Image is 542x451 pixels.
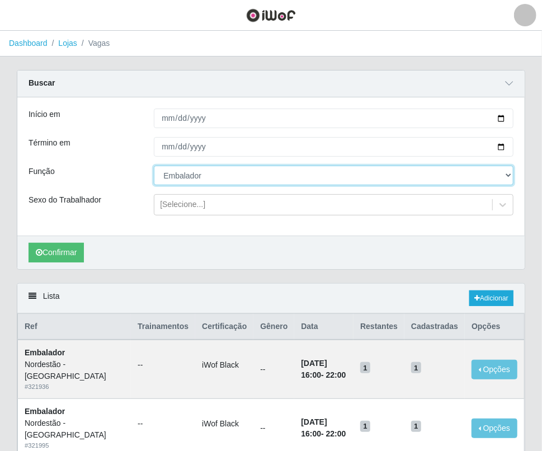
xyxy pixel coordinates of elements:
[202,359,247,371] li: iWof Black
[360,362,370,373] span: 1
[138,359,188,371] ul: --
[29,109,60,120] label: Início em
[58,39,77,48] a: Lojas
[29,194,101,206] label: Sexo do Trabalhador
[294,314,354,340] th: Data
[301,359,346,379] strong: -
[360,421,370,432] span: 1
[472,419,517,438] button: Opções
[77,37,110,49] li: Vagas
[326,370,346,379] time: 22:00
[246,8,296,22] img: CoreUI Logo
[301,359,327,379] time: [DATE] 16:00
[301,417,327,438] time: [DATE] 16:00
[131,314,195,340] th: Trainamentos
[154,137,513,157] input: 00/00/0000
[154,109,513,128] input: 00/00/0000
[326,429,346,438] time: 22:00
[18,314,131,340] th: Ref
[404,314,465,340] th: Cadastradas
[411,362,421,373] span: 1
[29,137,70,149] label: Término em
[29,78,55,87] strong: Buscar
[195,314,253,340] th: Certificação
[253,314,294,340] th: Gênero
[25,382,124,392] div: # 321936
[354,314,404,340] th: Restantes
[25,441,124,450] div: # 321995
[202,418,247,430] li: iWof Black
[9,39,48,48] a: Dashboard
[25,417,124,441] div: Nordestão - [GEOGRAPHIC_DATA]
[469,290,513,306] a: Adicionar
[17,284,525,313] div: Lista
[25,348,65,357] strong: Embalador
[29,166,55,177] label: Função
[160,199,205,211] div: [Selecione...]
[29,243,84,262] button: Confirmar
[253,340,294,398] td: --
[25,359,124,382] div: Nordestão - [GEOGRAPHIC_DATA]
[465,314,524,340] th: Opções
[138,418,188,430] ul: --
[411,421,421,432] span: 1
[25,407,65,416] strong: Embalador
[472,360,517,379] button: Opções
[301,417,346,438] strong: -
